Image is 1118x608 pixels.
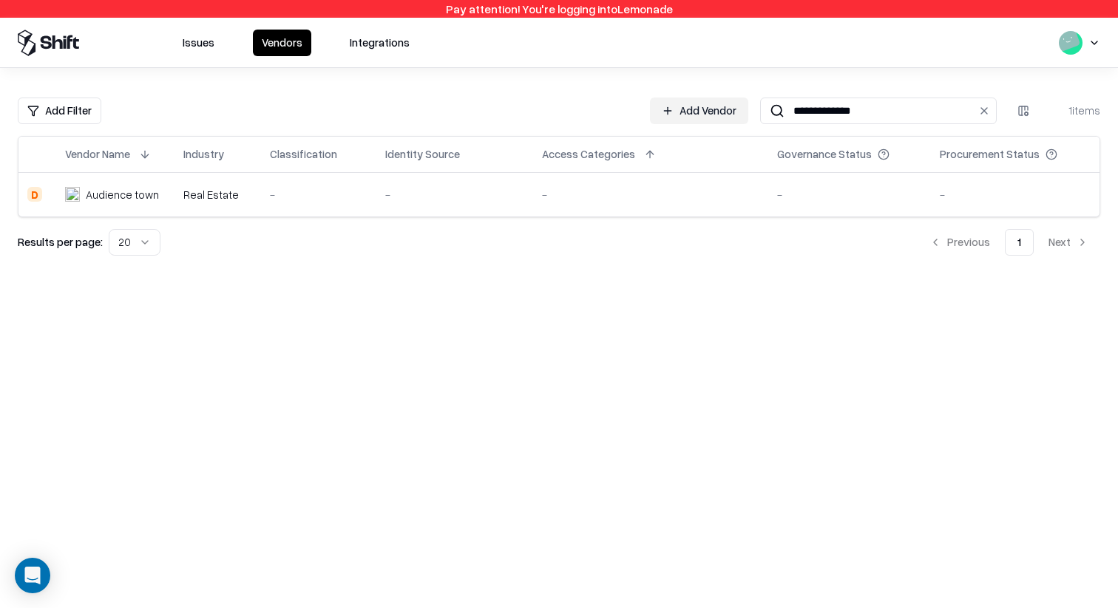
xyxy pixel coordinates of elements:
[385,146,460,162] div: Identity Source
[65,187,80,202] img: audience town
[650,98,748,124] a: Add Vendor
[1041,103,1100,118] div: 1 items
[1005,229,1034,256] button: 1
[86,187,159,202] div: Audience town
[270,146,337,162] div: Classification
[341,30,419,56] button: Integrations
[18,234,103,250] p: Results per page:
[183,146,224,162] div: Industry
[940,187,1091,202] div: -
[385,187,524,202] div: -
[18,98,101,124] button: Add Filter
[542,146,635,162] div: Access Categories
[542,187,759,202] div: -
[777,146,872,162] div: Governance Status
[270,187,367,202] div: -
[27,187,42,202] div: D
[940,146,1040,162] div: Procurement Status
[174,30,223,56] button: Issues
[15,558,50,593] div: Open Intercom Messenger
[183,187,253,202] div: Real Estate
[65,146,130,162] div: Vendor Name
[253,30,311,56] button: Vendors
[918,229,1100,256] nav: pagination
[777,187,922,202] div: -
